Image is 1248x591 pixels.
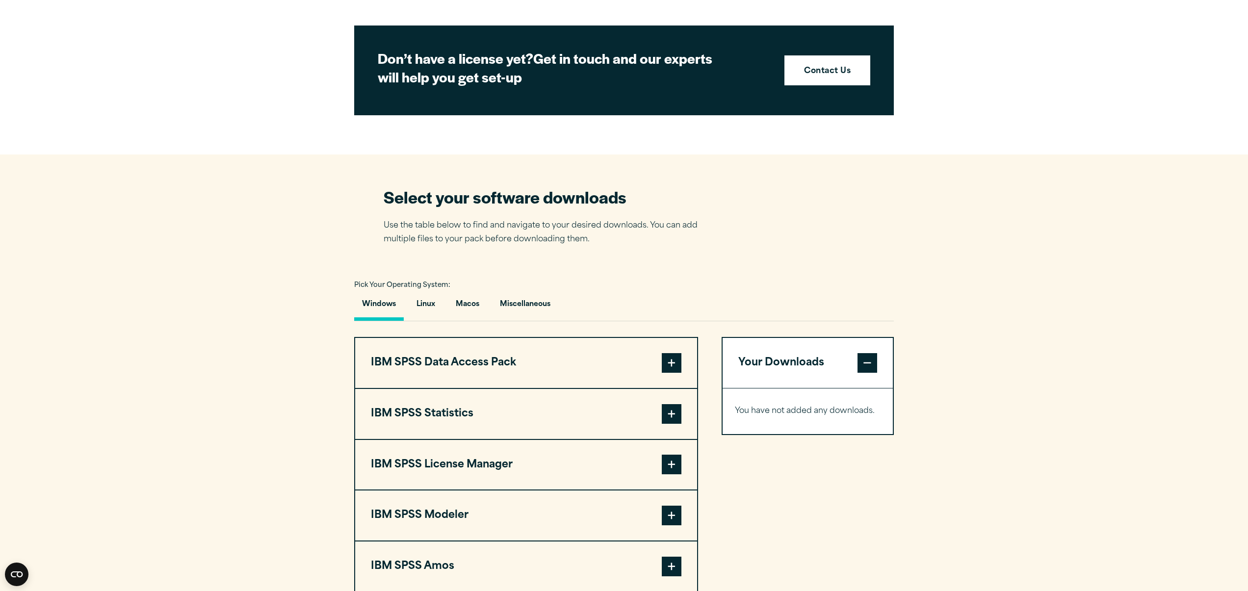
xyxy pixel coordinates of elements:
[384,219,712,247] p: Use the table below to find and navigate to your desired downloads. You can add multiple files to...
[492,293,558,321] button: Miscellaneous
[448,293,487,321] button: Macos
[378,49,721,86] h2: Get in touch and our experts will help you get set-up
[384,186,712,208] h2: Select your software downloads
[354,293,404,321] button: Windows
[378,48,533,68] strong: Don’t have a license yet?
[355,440,697,490] button: IBM SPSS License Manager
[723,338,893,388] button: Your Downloads
[735,404,881,418] p: You have not added any downloads.
[355,389,697,439] button: IBM SPSS Statistics
[354,282,450,288] span: Pick Your Operating System:
[804,65,851,78] strong: Contact Us
[723,388,893,434] div: Your Downloads
[355,338,697,388] button: IBM SPSS Data Access Pack
[355,490,697,540] button: IBM SPSS Modeler
[409,293,443,321] button: Linux
[5,563,28,586] button: Open CMP widget
[784,55,870,86] a: Contact Us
